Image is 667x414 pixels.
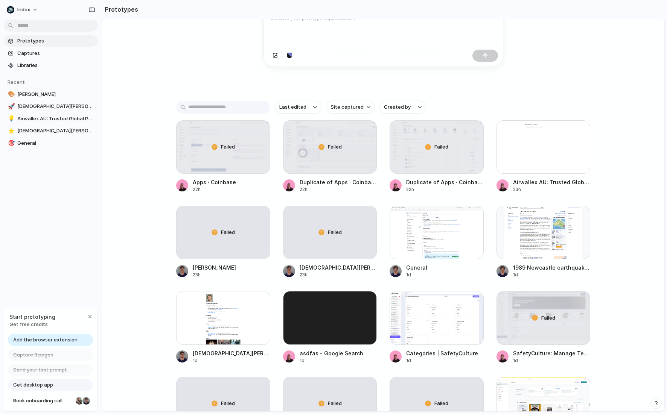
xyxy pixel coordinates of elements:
[390,291,484,364] a: Categories | SafetyCultureCategories | SafetyCulture1d
[434,400,448,407] span: Failed
[193,264,236,271] div: [PERSON_NAME]
[4,48,98,59] a: Captures
[379,101,426,114] button: Created by
[330,103,364,111] span: Site captured
[4,89,98,100] a: 🎨[PERSON_NAME]
[8,114,13,123] div: 💡
[8,334,93,346] a: Add the browser extension
[8,90,13,99] div: 🎨
[4,35,98,47] a: Prototypes
[8,139,13,147] div: 🎯
[193,271,236,278] div: 23h
[7,127,14,135] button: ⭐
[541,314,555,322] span: Failed
[406,186,484,193] div: 22h
[279,103,306,111] span: Last edited
[434,143,448,151] span: Failed
[513,186,591,193] div: 23h
[326,101,375,114] button: Site captured
[406,178,484,186] div: Duplicate of Apps · Coinbase
[406,357,478,364] div: 1d
[17,50,95,57] span: Captures
[300,264,377,271] div: [DEMOGRAPHIC_DATA][PERSON_NAME]
[9,313,55,321] span: Start prototyping
[17,115,95,123] span: Airwallex AU: Trusted Global Payments & Financial Platform
[300,349,363,357] div: asdfas - Google Search
[8,395,93,407] a: Book onboarding call
[390,120,484,193] a: Duplicate of Apps · CoinbaseFailedDuplicate of Apps · Coinbase22h
[4,125,98,136] a: ⭐[DEMOGRAPHIC_DATA][PERSON_NAME]
[496,120,591,193] a: Airwallex AU: Trusted Global Payments & Financial PlatformAirwallex AU: Trusted Global Payments &...
[300,178,377,186] div: Duplicate of Apps · Coinbase
[17,91,95,98] span: [PERSON_NAME]
[7,140,14,147] button: 🎯
[283,206,377,278] a: Failed[DEMOGRAPHIC_DATA][PERSON_NAME]23h
[17,62,95,69] span: Libraries
[13,397,73,405] span: Book onboarding call
[176,291,270,364] a: Christian Iacullo[DEMOGRAPHIC_DATA][PERSON_NAME]1d
[4,4,42,16] button: Index
[75,396,84,405] div: Nicole Kubica
[384,103,411,111] span: Created by
[513,271,591,278] div: 1d
[193,178,236,186] div: Apps · Coinbase
[7,103,14,110] button: 🚀
[300,271,377,278] div: 23h
[328,400,342,407] span: Failed
[283,291,377,364] a: asdfas - Google Searchasdfas - Google Search1d
[4,101,98,112] a: 🚀[DEMOGRAPHIC_DATA][PERSON_NAME]
[513,357,591,364] div: 1d
[102,5,138,14] h2: Prototypes
[221,143,235,151] span: Failed
[496,291,591,364] a: SafetyCulture: Manage Teams and Inspection Data | SafetyCultureFailedSafetyCulture: Manage Teams ...
[513,349,591,357] div: SafetyCulture: Manage Teams and Inspection Data | SafetyCulture
[13,336,78,344] span: Add the browser extension
[9,321,55,328] span: Get free credits
[275,101,321,114] button: Last edited
[193,186,236,193] div: 22h
[82,396,91,405] div: Christian Iacullo
[7,115,14,123] button: 💡
[17,127,95,135] span: [DEMOGRAPHIC_DATA][PERSON_NAME]
[221,229,235,236] span: Failed
[406,271,427,278] div: 1d
[4,60,98,71] a: Libraries
[13,366,67,374] span: Send your first prompt
[4,113,98,124] a: 💡Airwallex AU: Trusted Global Payments & Financial Platform
[17,103,95,110] span: [DEMOGRAPHIC_DATA][PERSON_NAME]
[8,379,93,391] a: Get desktop app
[17,140,95,147] span: General
[496,206,591,278] a: 1989 Newcastle earthquake - Wikipedia1989 Newcastle earthquake - Wikipedia1d
[283,120,377,193] a: Duplicate of Apps · CoinbaseFailedDuplicate of Apps · Coinbase22h
[406,349,478,357] div: Categories | SafetyCulture
[193,357,270,364] div: 1d
[17,6,30,14] span: Index
[513,178,591,186] div: Airwallex AU: Trusted Global Payments & Financial Platform
[193,349,270,357] div: [DEMOGRAPHIC_DATA][PERSON_NAME]
[328,143,342,151] span: Failed
[13,381,53,389] span: Get desktop app
[300,357,363,364] div: 1d
[176,120,270,193] a: Apps · CoinbaseFailedApps · Coinbase22h
[13,351,53,359] span: Capture 3 pages
[328,229,342,236] span: Failed
[8,127,13,135] div: ⭐
[221,400,235,407] span: Failed
[8,102,13,111] div: 🚀
[7,91,14,98] button: 🎨
[17,37,95,45] span: Prototypes
[8,79,25,85] span: Recent
[390,206,484,278] a: GeneralGeneral1d
[406,264,427,271] div: General
[176,206,270,278] a: Failed[PERSON_NAME]23h
[513,264,591,271] div: 1989 Newcastle earthquake - Wikipedia
[300,186,377,193] div: 22h
[4,138,98,149] a: 🎯General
